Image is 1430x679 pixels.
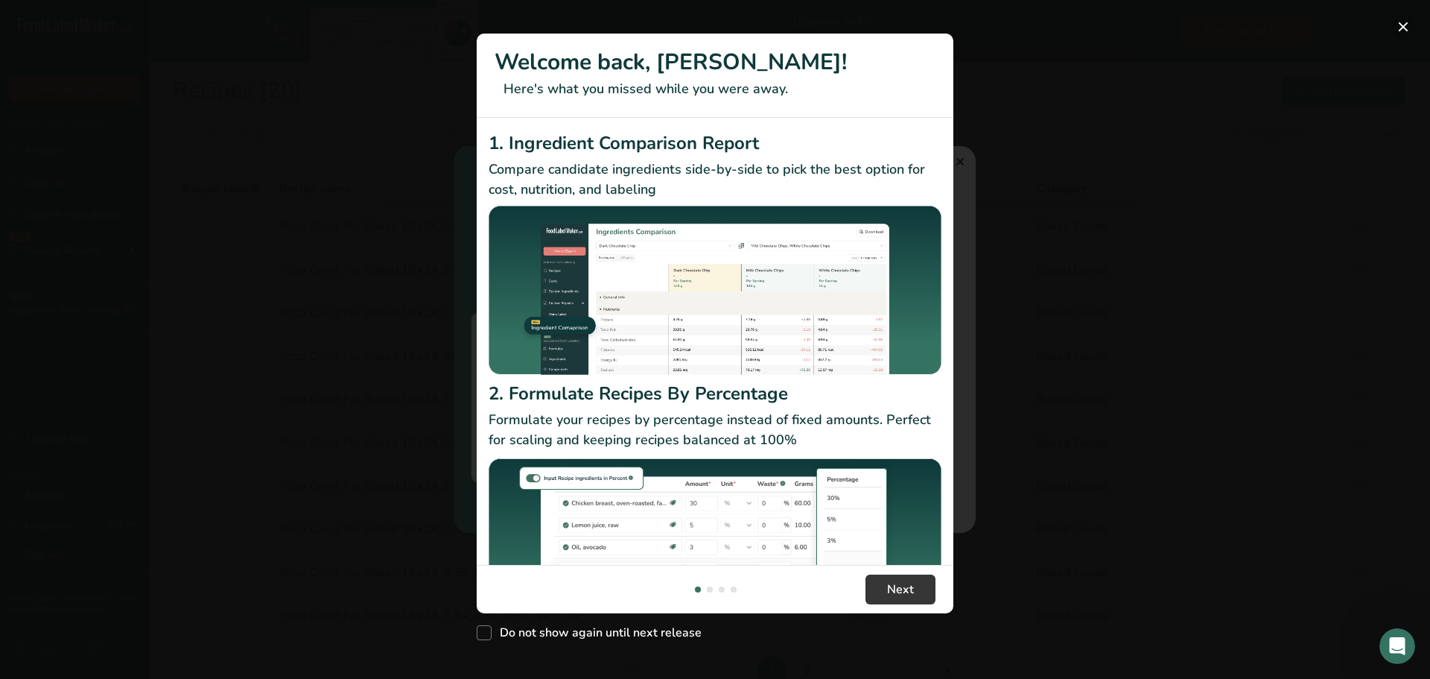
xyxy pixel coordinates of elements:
[489,456,941,636] img: Formulate Recipes By Percentage
[865,575,935,604] button: Next
[489,410,941,450] p: Formulate your recipes by percentage instead of fixed amounts. Perfect for scaling and keeping re...
[887,581,914,599] span: Next
[489,206,941,375] img: Ingredient Comparison Report
[495,45,935,79] h1: Welcome back, [PERSON_NAME]!
[489,380,941,407] h2: 2. Formulate Recipes By Percentage
[489,130,941,157] h2: 1. Ingredient Comparison Report
[492,625,702,640] span: Do not show again until next release
[1379,628,1415,664] iframe: Intercom live chat
[495,79,935,99] p: Here's what you missed while you were away.
[489,160,941,200] p: Compare candidate ingredients side-by-side to pick the best option for cost, nutrition, and labeling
